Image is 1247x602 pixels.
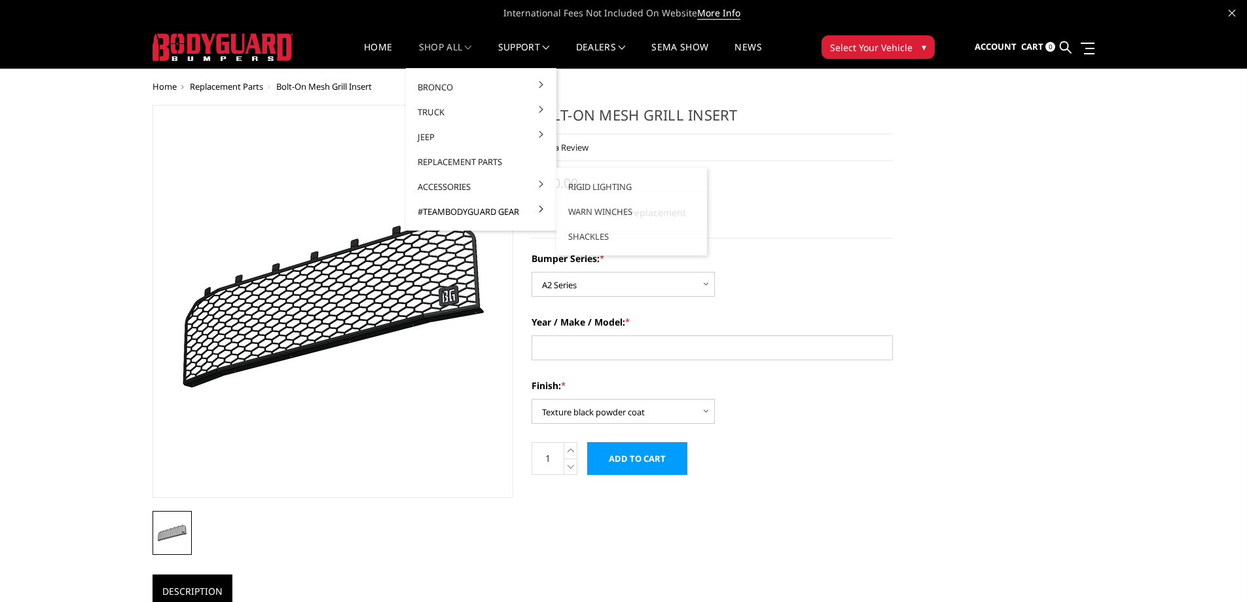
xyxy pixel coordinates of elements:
[822,35,935,59] button: Select Your Vehicle
[562,199,702,224] a: Caps
[364,43,392,68] a: Home
[734,43,761,68] a: News
[1182,539,1247,602] iframe: Chat Widget
[532,252,893,265] label: Bumper Series:
[153,105,514,498] a: Bolt-On Mesh Grill Insert
[1045,42,1055,52] span: 0
[1021,41,1043,52] span: Cart
[411,124,551,149] a: Jeep
[498,43,550,68] a: Support
[156,524,188,542] img: Bolt-On Mesh Grill Insert
[532,141,588,153] a: Write a Review
[532,379,893,392] label: Finish:
[651,43,708,68] a: SEMA Show
[562,174,702,199] a: Rigid Lighting
[576,43,626,68] a: Dealers
[411,199,551,224] a: #TeamBodyguard Gear
[411,149,551,174] a: Replacement Parts
[922,40,926,54] span: ▾
[697,7,740,20] a: More Info
[562,224,702,249] a: Shackles
[411,174,551,199] a: Accessories
[532,105,893,134] h1: Bolt-On Mesh Grill Insert
[153,81,177,92] a: Home
[532,315,893,329] label: Year / Make / Model:
[587,442,687,475] input: Add to Cart
[419,43,472,68] a: shop all
[153,33,293,61] img: BODYGUARD BUMPERS
[411,100,551,124] a: Truck
[830,41,913,54] span: Select Your Vehicle
[975,41,1017,52] span: Account
[411,75,551,100] a: Bronco
[975,29,1017,65] a: Account
[276,81,372,92] span: Bolt-On Mesh Grill Insert
[1021,29,1055,65] a: Cart 0
[190,81,263,92] a: Replacement Parts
